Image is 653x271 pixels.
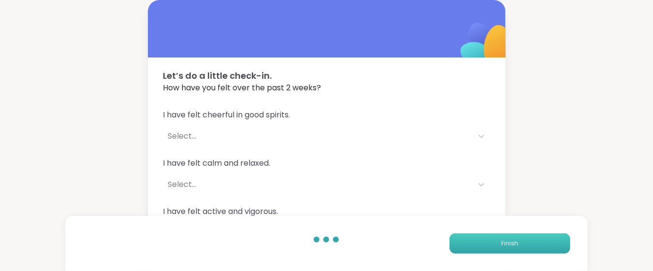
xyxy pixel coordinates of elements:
[501,239,518,248] span: Finish
[163,69,490,82] span: Let’s do a little check-in.
[163,82,490,94] span: How have you felt over the past 2 weeks?
[450,233,570,254] button: Finish
[163,206,490,217] span: I have felt active and vigorous.
[168,179,468,190] div: Select...
[168,130,468,142] div: Select...
[163,109,490,121] span: I have felt cheerful in good spirits.
[163,157,490,169] span: I have felt calm and relaxed.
